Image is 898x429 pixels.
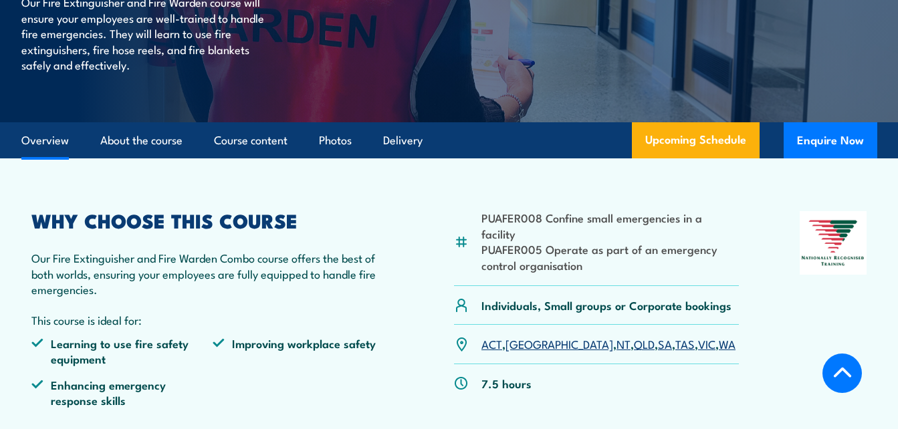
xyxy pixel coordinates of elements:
[632,122,760,158] a: Upcoming Schedule
[383,123,423,158] a: Delivery
[31,335,213,367] li: Learning to use fire safety equipment
[675,335,695,351] a: TAS
[319,123,352,158] a: Photos
[634,335,655,351] a: QLD
[481,210,739,241] li: PUAFER008 Confine small emergencies in a facility
[481,297,732,313] p: Individuals, Small groups or Corporate bookings
[31,211,394,229] h2: WHY CHOOSE THIS COURSE
[21,123,69,158] a: Overview
[31,377,213,408] li: Enhancing emergency response skills
[616,335,631,351] a: NT
[800,211,867,275] img: Nationally Recognised Training logo.
[481,335,502,351] a: ACT
[698,335,715,351] a: VIC
[481,241,739,273] li: PUAFER005 Operate as part of an emergency control organisation
[31,250,394,297] p: Our Fire Extinguisher and Fire Warden Combo course offers the best of both worlds, ensuring your ...
[213,335,394,367] li: Improving workplace safety
[506,335,613,351] a: [GEOGRAPHIC_DATA]
[784,122,877,158] button: Enquire Now
[100,123,183,158] a: About the course
[658,335,672,351] a: SA
[481,376,532,391] p: 7.5 hours
[481,336,736,351] p: , , , , , , ,
[31,312,394,327] p: This course is ideal for:
[214,123,288,158] a: Course content
[719,335,736,351] a: WA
